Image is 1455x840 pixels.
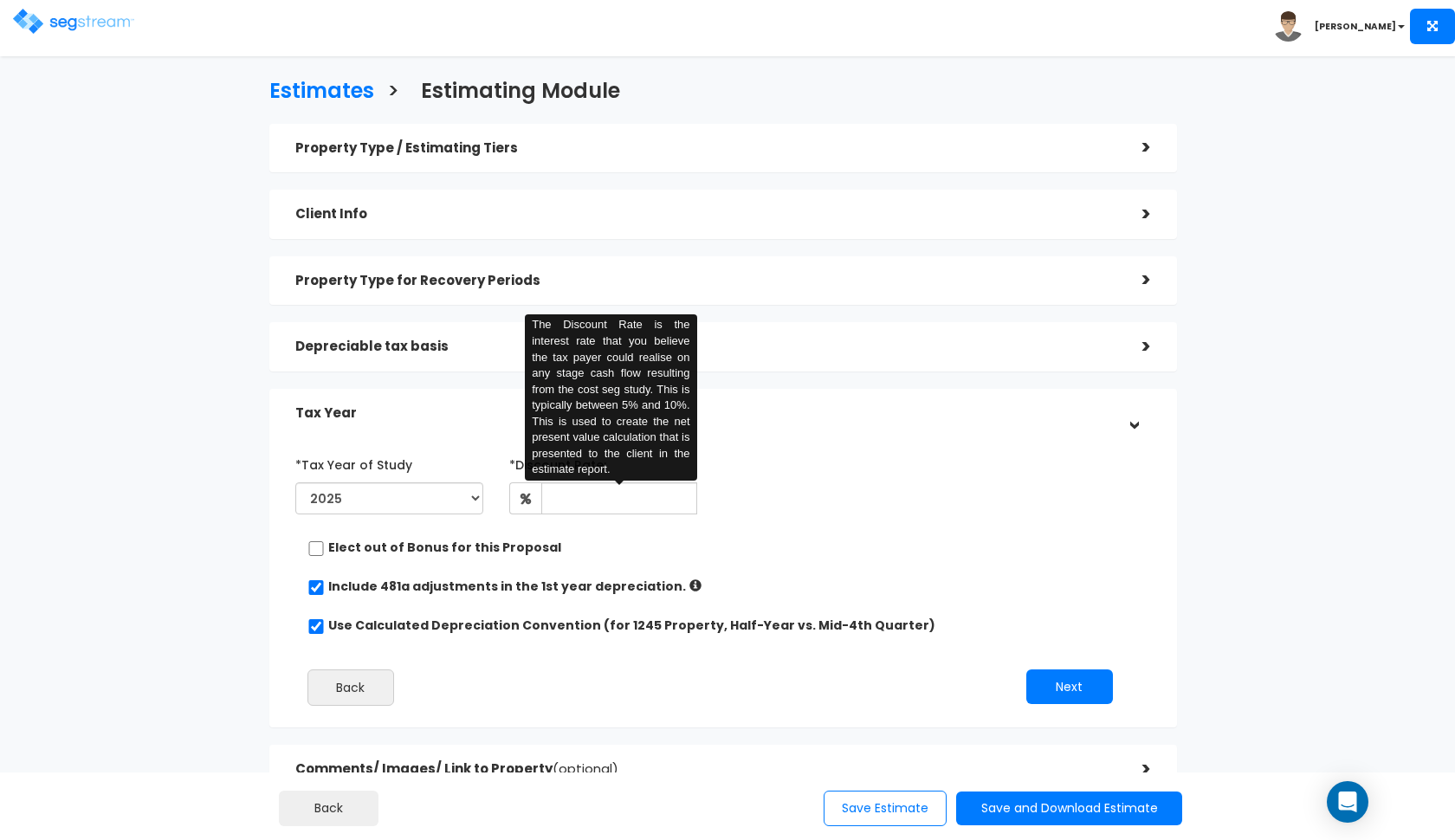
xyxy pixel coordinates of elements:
button: Save and Download Estimate [956,792,1182,825]
img: logo.png [13,9,134,34]
span: (optional) [553,759,618,778]
div: Open Intercom Messenger [1327,781,1368,823]
h5: Depreciable tax basis [295,339,1116,354]
div: > [1116,201,1151,228]
h5: Tax Year [295,406,1116,421]
h5: Client Info [295,207,1116,222]
div: > [1116,134,1151,161]
h5: Property Type / Estimating Tiers [295,141,1116,156]
a: Estimates [256,62,374,115]
div: > [1116,333,1151,360]
label: *Discount Rate: [509,450,606,474]
img: avatar.png [1273,11,1303,42]
label: Include 481a adjustments in the 1st year depreciation. [328,578,686,595]
a: Back [279,791,378,826]
h5: Property Type for Recovery Periods [295,274,1116,288]
h3: > [387,80,399,107]
div: > [1120,396,1147,430]
b: [PERSON_NAME] [1315,20,1396,33]
button: Next [1026,669,1113,704]
button: Back [307,669,394,706]
label: Elect out of Bonus for this Proposal [328,539,561,556]
a: Estimating Module [408,62,620,115]
h3: Estimates [269,80,374,107]
i: If checked: Increased depreciation = Aggregated Post-Study (up to Tax Year) – Prior Accumulated D... [689,579,702,591]
h3: Estimating Module [421,80,620,107]
label: Use Calculated Depreciation Convention (for 1245 Property, Half-Year vs. Mid-4th Quarter) [328,617,935,634]
label: *Tax Year of Study [295,450,412,474]
button: Save Estimate [824,791,947,826]
div: > [1116,267,1151,294]
h5: Comments/ Images/ Link to Property [295,762,1116,777]
div: > [1116,756,1151,783]
div: The Discount Rate is the interest rate that you believe the tax payer could realise on any stage ... [525,314,696,481]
